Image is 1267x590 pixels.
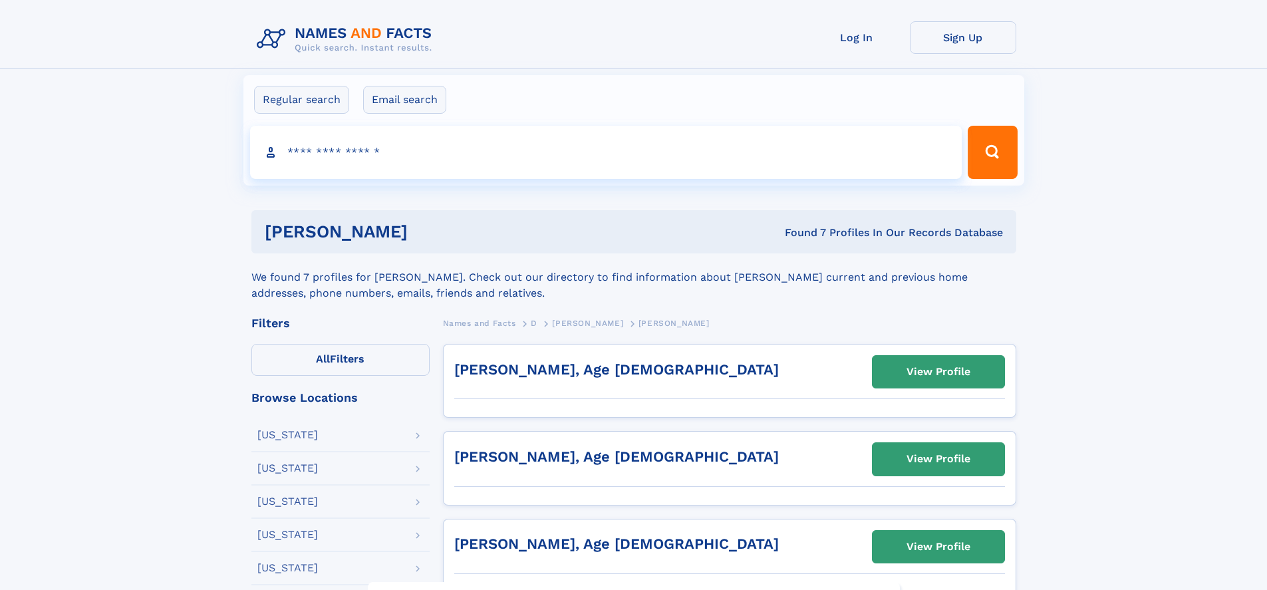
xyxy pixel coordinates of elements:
div: [US_STATE] [257,563,318,573]
a: [PERSON_NAME], Age [DEMOGRAPHIC_DATA] [454,448,779,465]
a: Names and Facts [443,315,516,331]
a: View Profile [873,531,1004,563]
div: [US_STATE] [257,463,318,474]
a: Sign Up [910,21,1016,54]
span: [PERSON_NAME] [638,319,710,328]
div: Found 7 Profiles In Our Records Database [596,225,1003,240]
span: D [531,319,537,328]
a: [PERSON_NAME], Age [DEMOGRAPHIC_DATA] [454,361,779,378]
div: Filters [251,317,430,329]
span: [PERSON_NAME] [552,319,623,328]
a: View Profile [873,443,1004,475]
div: [US_STATE] [257,430,318,440]
a: View Profile [873,356,1004,388]
input: search input [250,126,962,179]
a: D [531,315,537,331]
label: Regular search [254,86,349,114]
a: [PERSON_NAME], Age [DEMOGRAPHIC_DATA] [454,535,779,552]
div: We found 7 profiles for [PERSON_NAME]. Check out our directory to find information about [PERSON_... [251,253,1016,301]
div: View Profile [907,531,970,562]
a: Log In [803,21,910,54]
a: [PERSON_NAME] [552,315,623,331]
div: [US_STATE] [257,496,318,507]
div: View Profile [907,444,970,474]
div: [US_STATE] [257,529,318,540]
div: View Profile [907,357,970,387]
label: Filters [251,344,430,376]
label: Email search [363,86,446,114]
button: Search Button [968,126,1017,179]
img: Logo Names and Facts [251,21,443,57]
h1: [PERSON_NAME] [265,223,597,240]
span: All [316,353,330,365]
div: Browse Locations [251,392,430,404]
